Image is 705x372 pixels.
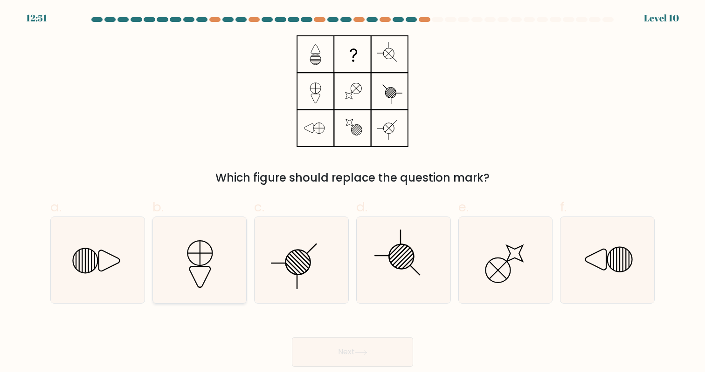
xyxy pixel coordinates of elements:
[560,198,567,216] span: f.
[644,11,679,25] div: Level 10
[292,337,413,367] button: Next
[356,198,367,216] span: d.
[26,11,47,25] div: 12:51
[50,198,62,216] span: a.
[152,198,164,216] span: b.
[254,198,264,216] span: c.
[56,169,649,186] div: Which figure should replace the question mark?
[458,198,469,216] span: e.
